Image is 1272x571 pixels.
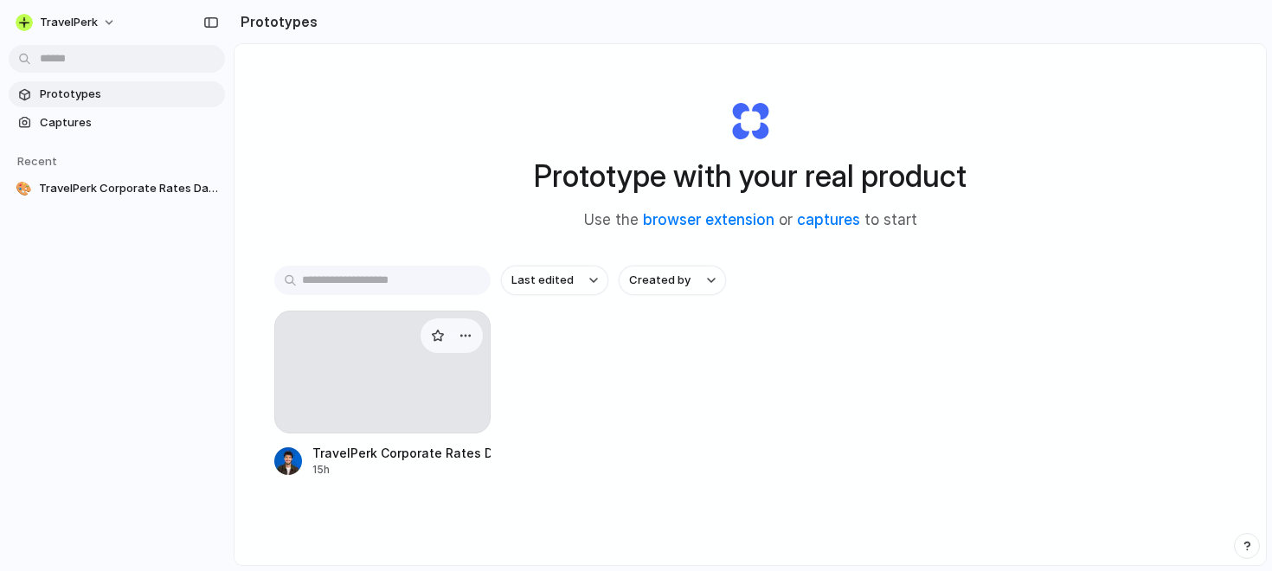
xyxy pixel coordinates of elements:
span: Use the or to start [584,209,917,232]
a: captures [797,211,860,228]
div: 🎨 [16,180,32,197]
span: Captures [40,114,218,132]
a: Captures [9,110,225,136]
button: TravelPerk [9,9,125,36]
h1: Prototype with your real product [534,153,967,199]
div: 15h [312,462,491,478]
span: TravelPerk Corporate Rates Dashboard [39,180,218,197]
span: Prototypes [40,86,218,103]
button: Last edited [501,266,608,295]
a: TravelPerk Corporate Rates Dashboard15h [274,311,491,478]
span: Last edited [511,272,574,289]
span: Recent [17,154,57,168]
a: Prototypes [9,81,225,107]
a: 🎨TravelPerk Corporate Rates Dashboard [9,176,225,202]
button: Created by [619,266,726,295]
div: TravelPerk Corporate Rates Dashboard [312,444,491,462]
h2: Prototypes [234,11,318,32]
a: browser extension [643,211,774,228]
span: TravelPerk [40,14,98,31]
span: Created by [629,272,691,289]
